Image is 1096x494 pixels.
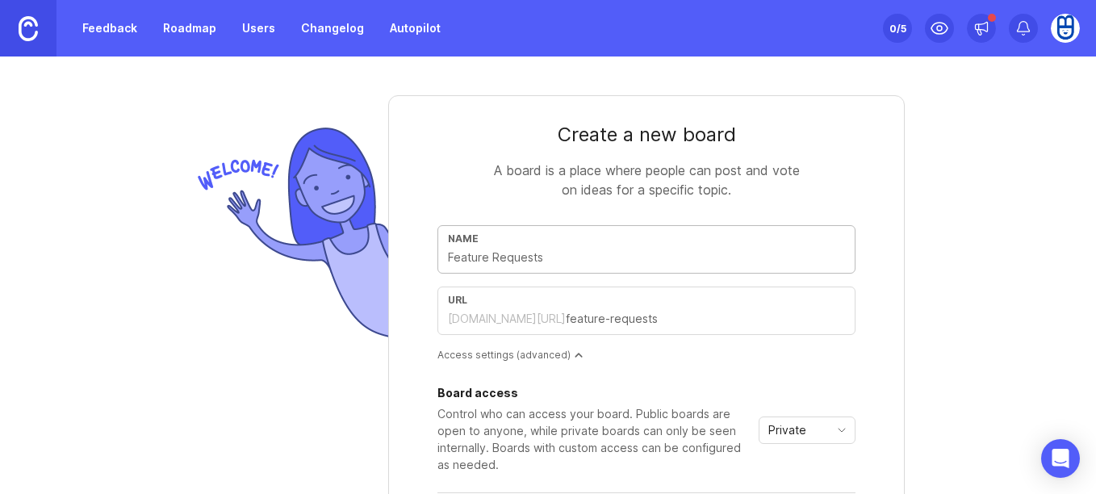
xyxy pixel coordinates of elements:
div: Open Intercom Messenger [1041,439,1080,478]
input: feature-requests [566,310,845,328]
div: Access settings (advanced) [437,348,855,362]
div: url [448,294,845,306]
a: Roadmap [153,14,226,43]
div: Board access [437,387,752,399]
a: Users [232,14,285,43]
a: Changelog [291,14,374,43]
span: Private [768,421,806,439]
div: toggle menu [759,417,855,444]
div: A board is a place where people can post and vote on ideas for a specific topic. [485,161,808,199]
a: Autopilot [380,14,450,43]
img: Canny Home [19,16,38,41]
svg: toggle icon [829,424,855,437]
div: Control who can access your board. Public boards are open to anyone, while private boards can onl... [437,405,752,473]
a: Feedback [73,14,147,43]
img: welcome-img-178bf9fb836d0a1529256ffe415d7085.png [191,121,388,345]
div: [DOMAIN_NAME][URL] [448,311,566,327]
div: Name [448,232,845,245]
input: Feature Requests [448,249,845,266]
img: devbite [1051,14,1080,43]
button: 0/5 [883,14,912,43]
div: Create a new board [437,122,855,148]
div: 0 /5 [889,17,906,40]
